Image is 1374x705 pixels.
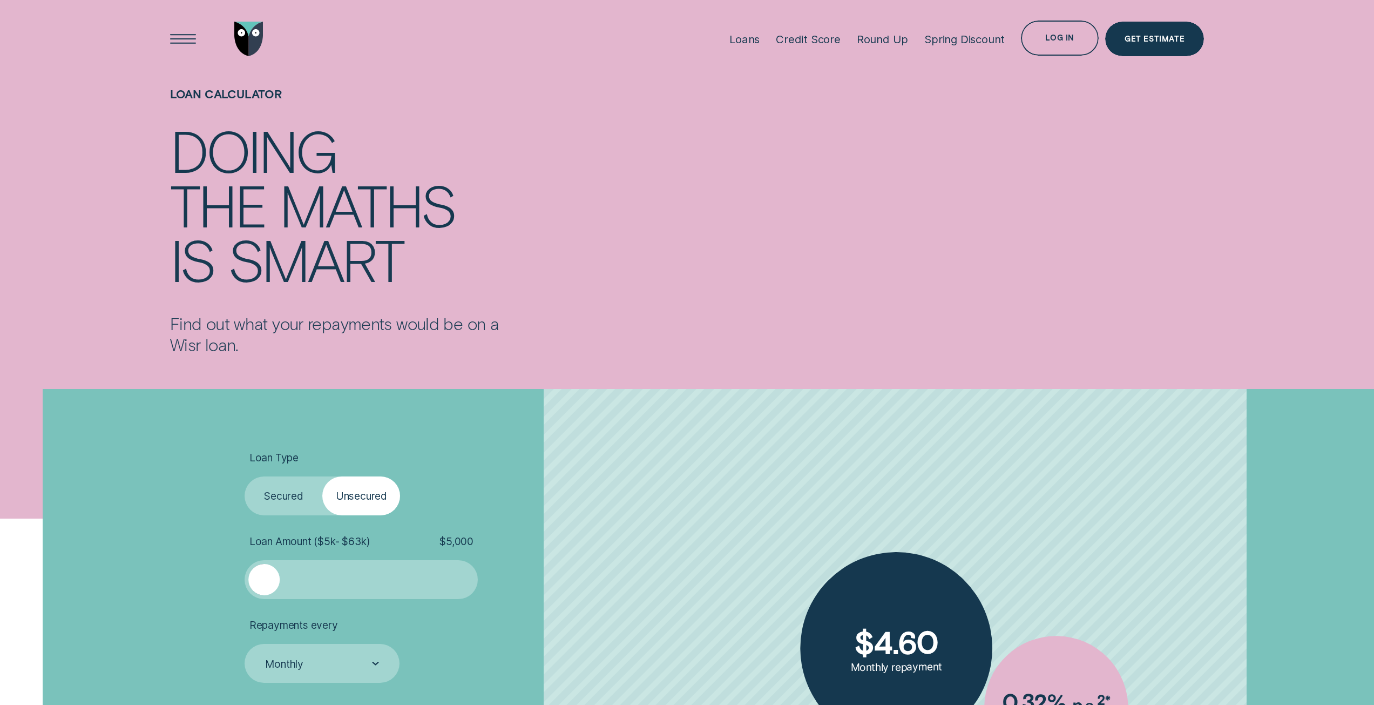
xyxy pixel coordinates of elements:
div: the [170,177,266,231]
div: Monthly [265,657,303,670]
h4: Doing the maths is smart [170,123,507,285]
div: Loans [729,32,760,46]
h1: Loan Calculator [170,87,507,123]
div: Credit Score [776,32,841,46]
div: Doing [170,123,337,177]
img: Wisr [234,22,263,57]
div: Round Up [857,32,908,46]
label: Secured [245,476,322,515]
a: Get Estimate [1105,22,1204,57]
span: Repayments every [249,619,338,632]
div: Spring Discount [924,32,1005,46]
button: Log in [1021,21,1099,56]
label: Unsecured [322,476,400,515]
span: Loan Type [249,451,299,464]
div: maths [279,177,455,231]
p: Find out what your repayments would be on a Wisr loan. [170,313,507,355]
span: Loan Amount ( $5k - $63k ) [249,535,370,548]
div: smart [228,232,403,286]
button: Open Menu [166,22,201,57]
div: is [170,232,214,286]
span: $ 5,000 [439,535,473,548]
